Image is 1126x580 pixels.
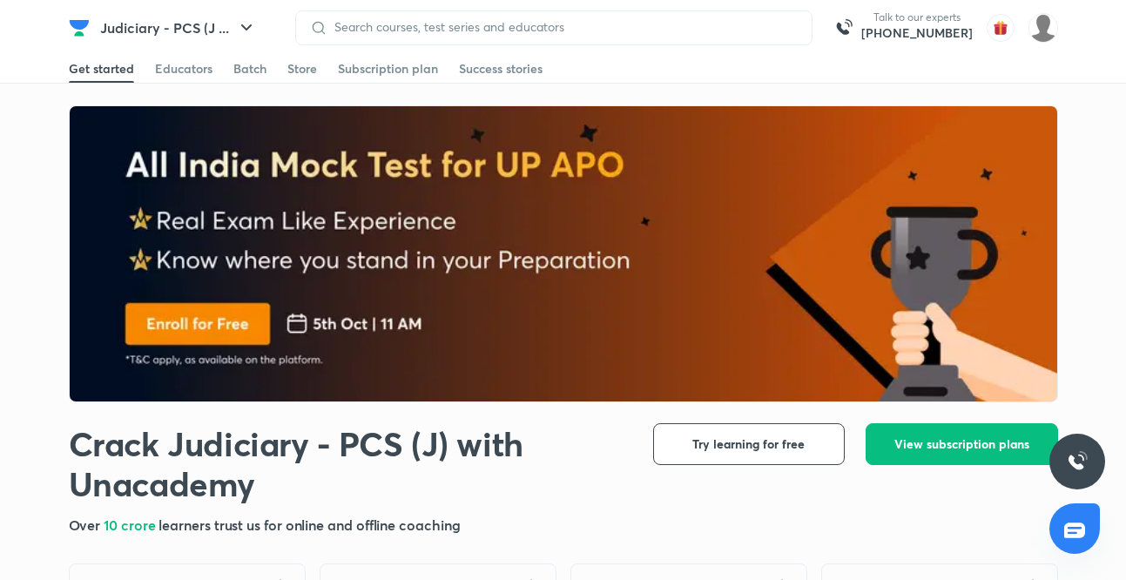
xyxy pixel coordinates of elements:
img: Company Logo [69,17,90,38]
div: Get started [69,60,134,78]
img: Shivangee Singh [1028,13,1058,43]
a: [PHONE_NUMBER] [861,24,973,42]
h1: Crack Judiciary - PCS (J) with Unacademy [69,423,625,504]
a: Store [287,55,317,83]
div: Store [287,60,317,78]
button: Judiciary - PCS (J ... [90,10,267,45]
a: Batch [233,55,266,83]
span: View subscription plans [894,435,1029,453]
img: avatar [987,14,1015,42]
a: Success stories [459,55,543,83]
button: View subscription plans [866,423,1058,465]
span: 10 crore [104,516,158,534]
div: Educators [155,60,212,78]
div: Batch [233,60,266,78]
a: Get started [69,55,134,83]
img: ttu [1067,451,1088,472]
input: Search courses, test series and educators [327,20,798,34]
img: call-us [826,10,861,45]
span: Try learning for free [692,435,805,453]
div: Success stories [459,60,543,78]
span: Over [69,516,105,534]
p: Talk to our experts [861,10,973,24]
button: Try learning for free [653,423,845,465]
a: Educators [155,55,212,83]
a: Subscription plan [338,55,438,83]
span: learners trust us for online and offline coaching [158,516,460,534]
div: Subscription plan [338,60,438,78]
